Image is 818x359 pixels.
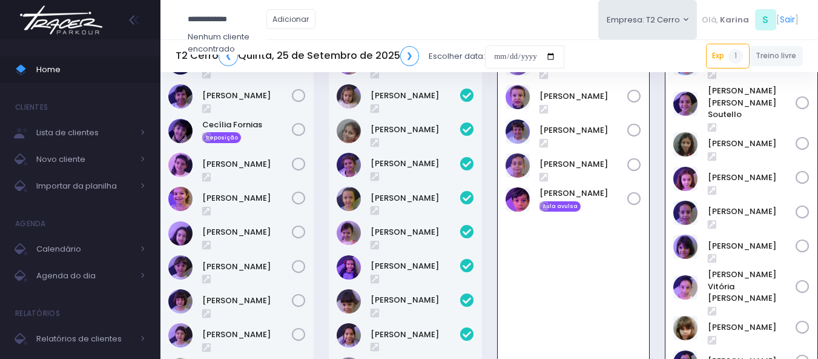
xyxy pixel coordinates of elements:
[371,329,460,341] a: [PERSON_NAME]
[371,158,460,170] a: [PERSON_NAME]
[36,268,133,284] span: Agenda do dia
[168,119,193,143] img: Cecília Fornias Gomes
[219,46,238,66] a: ❮
[673,167,698,191] img: Luisa Tomchinsky Montezano
[673,275,698,300] img: Maria Vitória Silva Moura
[36,152,133,167] span: Novo cliente
[750,46,803,66] a: Treino livre
[708,240,796,252] a: [PERSON_NAME]
[15,212,46,236] h4: Agenda
[506,153,530,178] img: Rafael Reis
[36,125,133,141] span: Lista de clientes
[168,153,193,177] img: Clara Guimaraes Kron
[337,153,361,177] img: Isabel Amado
[188,31,266,55] div: Nenhum cliente encontrado
[706,44,750,68] a: Exp1
[539,124,628,136] a: [PERSON_NAME]
[202,158,292,170] a: [PERSON_NAME]
[337,119,361,143] img: Heloísa Amado
[673,132,698,156] img: Julia de Campos Munhoz
[539,90,628,102] a: [PERSON_NAME]
[36,62,145,78] span: Home
[708,269,796,304] a: [PERSON_NAME] Vitória [PERSON_NAME]
[176,42,564,70] div: Escolher data:
[673,92,698,116] img: Ana Helena Soutello
[337,289,361,314] img: Maria Ribeiro Martins
[539,201,581,212] span: Aula avulsa
[168,289,193,314] img: Mariana Abramo
[371,90,460,102] a: [PERSON_NAME]
[371,226,460,238] a: [PERSON_NAME]
[202,119,292,131] a: Cecília Fornias
[168,255,193,280] img: Maria Clara Frateschi
[539,158,628,170] a: [PERSON_NAME]
[168,323,193,347] img: Martina Fernandes Grimaldi
[337,221,361,245] img: Julia Merlino Donadell
[708,172,796,184] a: [PERSON_NAME]
[176,46,419,66] h5: T2 Cerro Quinta, 25 de Setembro de 2025
[15,95,48,119] h4: Clientes
[780,13,795,26] a: Sair
[36,241,133,257] span: Calendário
[371,260,460,272] a: [PERSON_NAME]
[702,14,718,26] span: Olá,
[266,9,316,29] a: Adicionar
[720,14,749,26] span: Karina
[36,331,133,347] span: Relatórios de clientes
[400,46,420,66] a: ❯
[708,321,796,334] a: [PERSON_NAME]
[202,132,241,143] span: Reposição
[36,178,133,194] span: Importar da planilha
[202,295,292,307] a: [PERSON_NAME]
[708,85,796,121] a: [PERSON_NAME] [PERSON_NAME] Soutello
[337,84,361,109] img: Catarina Andrade
[697,6,803,33] div: [ ]
[673,201,698,225] img: Luzia Rolfini Fernandes
[337,255,361,280] img: Manuela Santos
[202,261,292,273] a: [PERSON_NAME]
[337,323,361,347] img: Marina Árju Aragão Abreu
[506,187,530,212] img: Samuel Bigaton
[708,138,796,150] a: [PERSON_NAME]
[708,206,796,218] a: [PERSON_NAME]
[506,85,530,109] img: Guilherme Soares Naressi
[202,90,292,102] a: [PERSON_NAME]
[728,49,743,64] span: 1
[539,187,628,200] a: [PERSON_NAME]
[371,294,460,306] a: [PERSON_NAME]
[506,119,530,144] img: Otto Guimarães Krön
[202,226,292,238] a: [PERSON_NAME]
[371,124,460,136] a: [PERSON_NAME]
[15,301,60,326] h4: Relatórios
[202,329,292,341] a: [PERSON_NAME]
[755,9,776,30] span: S
[202,192,292,204] a: [PERSON_NAME]
[371,192,460,204] a: [PERSON_NAME]
[168,187,193,211] img: Gabriela Libardi Galesi Bernardo
[168,84,193,109] img: Beatriz Kikuchi
[673,235,698,259] img: Malu Bernardes
[168,221,193,246] img: Isabela de Brito Moffa
[337,187,361,211] img: Isabel Silveira Chulam
[673,316,698,340] img: Nina Carletto Barbosa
